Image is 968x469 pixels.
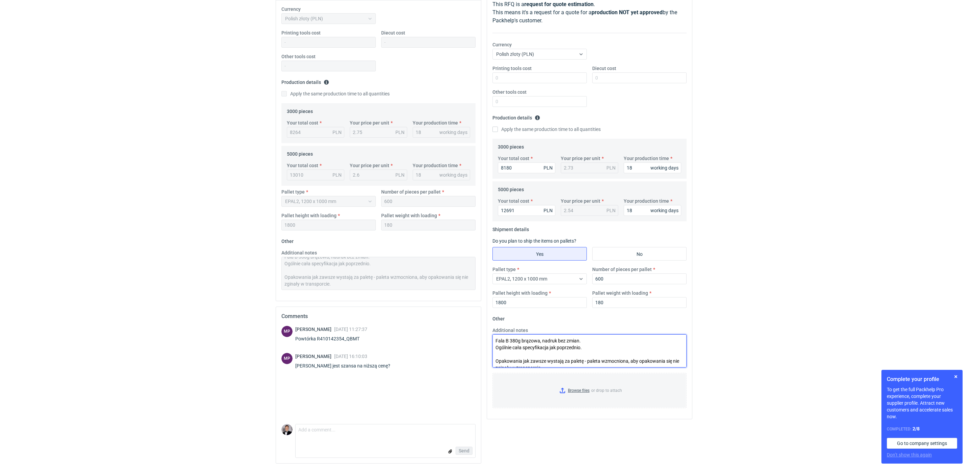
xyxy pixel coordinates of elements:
label: Printing tools cost [492,65,532,72]
legend: Other [281,236,294,244]
div: PLN [395,129,405,136]
label: Diecut cost [381,29,405,36]
span: Send [459,448,469,453]
label: Pallet weight with loading [592,290,648,296]
label: Number of pieces per pallet [381,188,441,195]
div: PLN [544,207,553,214]
input: 0 [624,205,681,216]
label: Your total cost [498,198,529,204]
h1: Complete your profile [887,375,957,383]
input: 0 [624,162,681,173]
div: Michał Palasek [281,353,293,364]
label: Your total cost [287,162,318,169]
textarea: Fala B 380g brązowa, nadruk bez zmian. Ogólnie cała specyfikacja jak poprzednio. Opakowania jak z... [281,257,476,290]
strong: production NOT yet approved [592,9,663,16]
p: This RFQ is a . This means it's a request for a quote for a by the Packhelp's customer. [492,0,687,25]
legend: 5000 pieces [498,184,524,192]
h2: Comments [281,312,476,320]
label: Your production time [624,155,669,162]
label: Pallet height with loading [492,290,548,296]
label: Other tools cost [281,53,316,60]
label: Your price per unit [561,198,600,204]
label: Your total cost [498,155,529,162]
label: Pallet type [492,266,516,273]
input: 0 [492,297,587,308]
button: Send [456,447,473,455]
label: Number of pieces per pallet [592,266,652,273]
figcaption: MP [281,353,293,364]
button: Skip for now [952,373,960,381]
label: Diecut cost [592,65,616,72]
label: Pallet height with loading [281,212,337,219]
div: working days [439,172,467,178]
span: [PERSON_NAME] [295,327,334,332]
figcaption: MP [281,326,293,337]
label: Your total cost [287,119,318,126]
div: PLN [606,207,616,214]
div: working days [650,164,678,171]
legend: Production details [492,112,540,120]
label: Pallet weight with loading [381,212,437,219]
input: 0 [592,72,687,83]
span: [DATE] 16:10:03 [334,354,367,359]
label: Currency [492,41,512,48]
strong: 2 / 8 [913,426,920,431]
label: Currency [281,6,301,13]
span: [PERSON_NAME] [295,354,334,359]
label: Your production time [413,162,458,169]
div: working days [650,207,678,214]
label: Additional notes [492,327,528,334]
img: Filip Sobolewski [281,424,293,435]
span: [DATE] 11:27:37 [334,327,367,332]
div: Completed: [887,425,957,432]
label: No [592,247,687,261]
label: Apply the same production time to all quantities [492,126,601,133]
label: Other tools cost [492,89,527,95]
legend: 3000 pieces [498,141,524,150]
input: 0 [498,205,555,216]
input: 0 [592,273,687,284]
input: 0 [498,162,555,173]
div: PLN [544,164,553,171]
button: Don’t show this again [887,451,932,458]
legend: 3000 pieces [287,106,313,114]
label: or drop to attach [493,373,686,408]
div: working days [439,129,467,136]
p: To get the full Packhelp Pro experience, complete your supplier profile. Attract new customers an... [887,386,957,420]
strong: request for quote estimation [524,1,594,7]
div: PLN [395,172,405,178]
legend: Shipment details [492,224,529,232]
span: Polish złoty (PLN) [496,51,534,57]
legend: Production details [281,77,329,85]
div: Powtórka R410142354_QBMT [295,335,368,342]
label: Do you plan to ship the items on pallets? [492,238,576,244]
label: Printing tools cost [281,29,321,36]
div: PLN [606,164,616,171]
legend: 5000 pieces [287,149,313,157]
label: Your price per unit [561,155,600,162]
label: Your production time [413,119,458,126]
input: 0 [592,297,687,308]
label: Your price per unit [350,119,389,126]
label: Pallet type [281,188,305,195]
input: 0 [492,72,587,83]
label: Apply the same production time to all quantities [281,90,390,97]
label: Additional notes [281,249,317,256]
textarea: Fala B 380g brązowa, nadruk bez zmian. Ogólnie cała specyfikacja jak poprzednio. Opakowania jak z... [492,334,687,367]
div: Michał Palasek [281,326,293,337]
div: PLN [332,172,342,178]
label: Your production time [624,198,669,204]
div: PLN [332,129,342,136]
input: 0 [492,96,587,107]
label: Your price per unit [350,162,389,169]
legend: Other [492,313,505,321]
label: Yes [492,247,587,261]
a: Go to company settings [887,438,957,449]
span: EPAL2, 1200 x 1000 mm [496,276,547,282]
div: [PERSON_NAME] jest szansa na niższą cenę? [295,362,398,369]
